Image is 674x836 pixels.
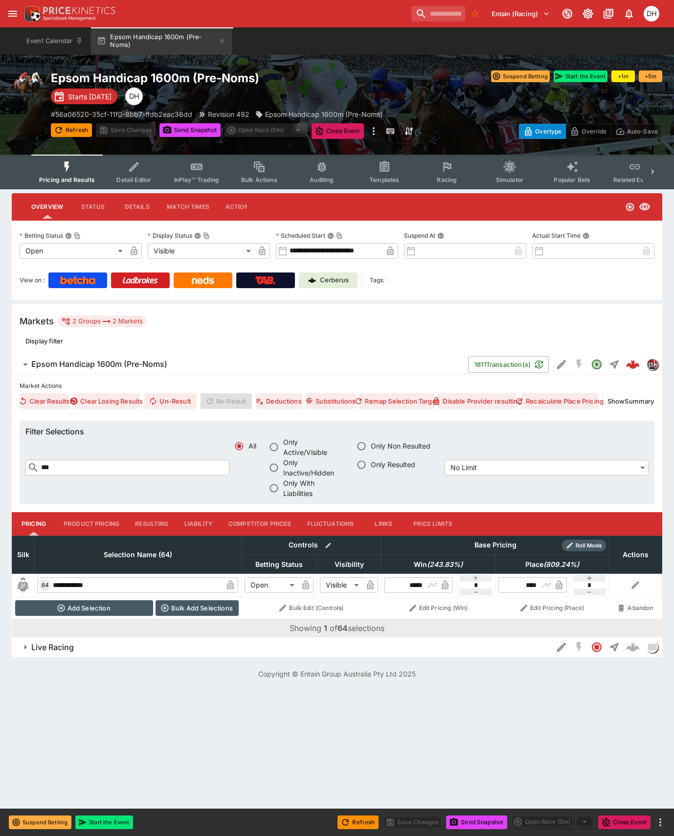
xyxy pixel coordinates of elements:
[644,6,659,22] div: Daniel Hooper
[471,539,520,551] div: Base Pricing
[570,356,588,373] button: SGM Disabled
[20,231,63,240] p: Betting Status
[336,232,343,239] button: Copy To Clipboard
[588,638,606,656] button: Closed
[554,70,607,82] button: Start the Event
[623,355,643,374] a: 49fab893-b3af-45f0-a2a4-6525ec4bb4e0
[40,582,50,588] span: 64
[611,70,635,82] button: +1m
[496,176,523,183] span: Simulator
[68,91,112,102] p: Starts [DATE]
[242,536,382,555] th: Controls
[276,231,325,240] p: Scheduled Start
[20,243,126,259] div: Open
[245,600,379,616] button: Bulk Edit (Controls)
[554,176,590,183] span: Popular Bets
[290,622,384,634] p: Showing of selections
[310,176,334,183] span: Auditing
[427,559,463,570] em: ( 243.83 %)
[12,70,43,102] img: horse_racing.png
[411,6,465,22] input: search
[245,577,298,593] div: Open
[122,276,158,284] img: Ladbrokes
[491,70,550,82] button: Suspend Betting
[647,359,658,370] img: pricekinetics
[639,201,651,213] svg: Visible
[93,549,183,561] span: Selection Name (64)
[553,356,570,373] button: Edit Detail
[337,623,348,633] b: 64
[265,109,382,119] p: Epsom Handicap 1600m (Pre-Noms)
[56,512,127,536] button: Product Pricing
[159,195,217,219] button: Match Times
[438,393,517,409] button: Disable Provider resulting
[639,70,662,82] button: +5m
[203,232,210,239] button: Copy To Clipboard
[144,393,196,409] button: Un-Result
[337,815,379,829] button: Refresh
[4,5,22,23] button: open drawer
[299,512,362,536] button: Fluctuations
[368,123,380,139] button: more
[208,109,249,119] p: Revision 492
[12,536,34,573] th: Silk
[74,232,81,239] button: Copy To Clipboard
[467,6,483,22] button: No Bookmarks
[283,457,344,478] span: Only Inactive/Hidden
[283,478,344,498] span: Only With Liabilities
[320,275,349,285] p: Cerberus
[384,600,493,616] button: Edit Pricing (Win)
[201,393,252,409] span: Re-Result
[255,276,276,284] img: TabNZ
[543,559,579,570] em: ( 809.24 %)
[446,815,507,829] button: Send Snapshot
[627,126,658,136] p: Auto-Save
[39,176,95,183] span: Pricing and Results
[283,437,344,457] span: Only Active/Visible
[369,176,399,183] span: Templates
[647,642,658,653] img: liveracing
[565,124,611,139] button: Override
[255,109,382,119] div: Epsom Handicap 1600m (Pre-Noms)
[570,638,588,656] button: SGM Disabled
[116,176,151,183] span: Detail Editor
[519,124,566,139] button: Overtype
[583,232,589,239] button: Actual Start Time
[22,4,41,23] img: PriceKinetics Logo
[20,333,69,349] button: Display filter
[15,577,31,593] img: blank-silk.png
[498,600,607,616] button: Edit Pricing (Place)
[192,276,214,284] img: Neds
[248,441,256,451] span: All
[437,232,444,239] button: Suspend At
[324,559,375,570] span: Visibility
[445,460,649,475] div: No Limit
[20,316,54,327] h5: Markets
[437,176,457,183] span: Racing
[9,815,71,829] button: Suspend Betting
[65,232,72,239] button: Betting StatusCopy To Clipboard
[625,202,635,212] svg: Open
[591,359,603,370] svg: Open
[60,276,95,284] img: Betcha
[370,272,384,288] label: Tags:
[606,356,623,373] button: Straight
[600,5,617,23] button: Documentation
[609,536,662,573] th: Actions
[241,176,277,183] span: Bulk Actions
[174,176,219,183] span: InPlay™ Trading
[620,5,638,23] button: Notifications
[611,124,662,139] button: Auto-Save
[75,815,133,829] button: Start the Event
[553,638,570,656] button: Edit Detail
[21,27,89,55] button: Event Calendar
[23,195,71,219] button: Overview
[156,600,239,616] button: Bulk Add Selections via CSV Data
[221,512,299,536] button: Competitor Prices
[125,88,143,105] div: Dan Hooper
[612,600,659,616] button: Abandon
[51,109,192,119] p: Copy To Clipboard
[511,815,594,829] div: split button
[647,359,658,370] div: pricekinetics
[12,512,56,536] button: Pricing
